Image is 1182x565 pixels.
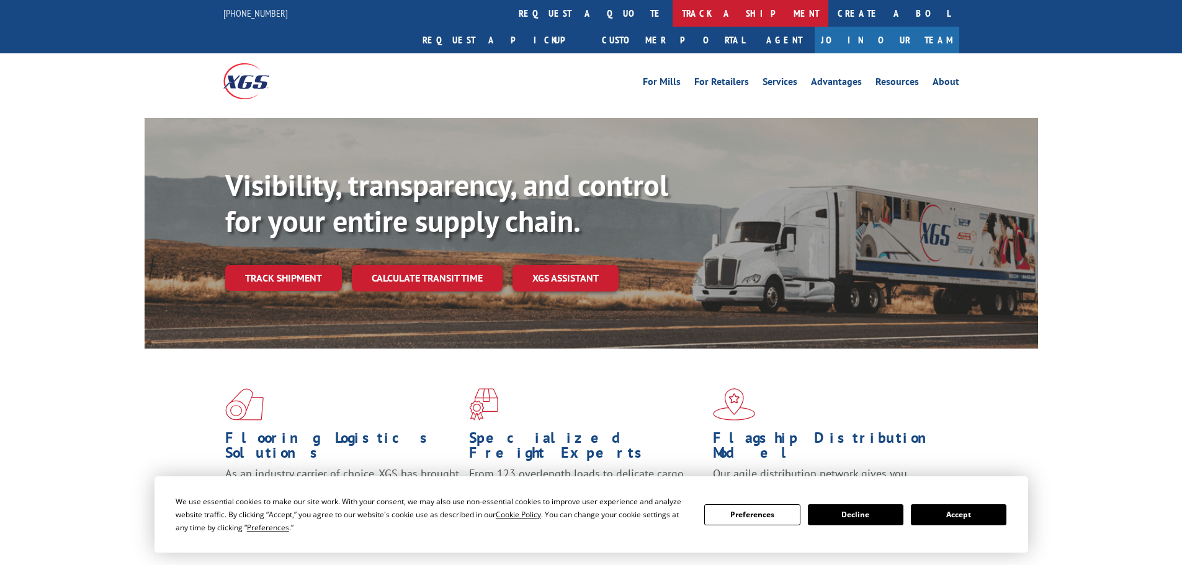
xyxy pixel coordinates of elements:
a: Advantages [811,77,862,91]
a: About [933,77,959,91]
h1: Flooring Logistics Solutions [225,430,460,466]
span: As an industry carrier of choice, XGS has brought innovation and dedication to flooring logistics... [225,466,459,510]
a: For Mills [643,77,681,91]
a: [PHONE_NUMBER] [223,7,288,19]
a: Track shipment [225,265,342,291]
a: Agent [754,27,815,53]
span: Cookie Policy [496,509,541,520]
a: Customer Portal [593,27,754,53]
button: Decline [808,504,903,525]
img: xgs-icon-flagship-distribution-model-red [713,388,756,420]
a: Services [763,77,797,91]
p: From 123 overlength loads to delicate cargo, our experienced staff knows the best way to move you... [469,466,704,522]
a: Join Our Team [815,27,959,53]
span: Preferences [247,522,289,533]
button: Accept [911,504,1006,525]
a: Calculate transit time [352,265,503,291]
a: Request a pickup [413,27,593,53]
div: We use essential cookies to make our site work. With your consent, we may also use non-essential ... [176,495,689,534]
a: XGS ASSISTANT [513,265,619,291]
b: Visibility, transparency, and control for your entire supply chain. [225,166,668,240]
a: Resources [875,77,919,91]
div: Cookie Consent Prompt [154,476,1028,553]
img: xgs-icon-focused-on-flooring-red [469,388,498,420]
h1: Flagship Distribution Model [713,430,947,466]
a: For Retailers [694,77,749,91]
h1: Specialized Freight Experts [469,430,704,466]
img: xgs-icon-total-supply-chain-intelligence-red [225,388,264,420]
button: Preferences [704,504,800,525]
span: Our agile distribution network gives you nationwide inventory management on demand. [713,466,941,496]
